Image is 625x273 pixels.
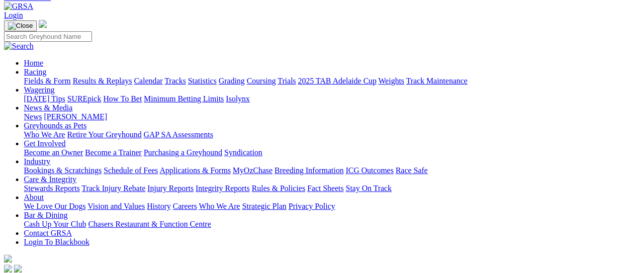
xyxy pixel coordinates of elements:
a: Bookings & Scratchings [24,166,101,175]
a: Track Injury Rebate [82,184,145,192]
a: Get Involved [24,139,66,148]
a: 2025 TAB Adelaide Cup [298,77,376,85]
div: Care & Integrity [24,184,621,193]
div: News & Media [24,112,621,121]
a: News [24,112,42,121]
div: Greyhounds as Pets [24,130,621,139]
a: Injury Reports [147,184,193,192]
a: How To Bet [103,94,142,103]
a: Who We Are [199,202,240,210]
a: SUREpick [67,94,101,103]
a: Vision and Values [88,202,145,210]
a: [PERSON_NAME] [44,112,107,121]
a: Syndication [224,148,262,157]
a: Cash Up Your Club [24,220,86,228]
a: Privacy Policy [288,202,335,210]
button: Toggle navigation [4,20,37,31]
a: Trials [277,77,296,85]
a: News & Media [24,103,73,112]
a: Become a Trainer [85,148,142,157]
img: GRSA [4,2,33,11]
a: Rules & Policies [252,184,305,192]
a: ICG Outcomes [346,166,393,175]
a: Login To Blackbook [24,238,89,246]
a: Stay On Track [346,184,391,192]
a: Greyhounds as Pets [24,121,87,130]
div: About [24,202,621,211]
a: Industry [24,157,50,166]
a: Login [4,11,23,19]
a: Careers [173,202,197,210]
a: Retire Your Greyhound [67,130,142,139]
a: History [147,202,171,210]
div: Wagering [24,94,621,103]
a: Track Maintenance [406,77,467,85]
a: Tracks [165,77,186,85]
div: Bar & Dining [24,220,621,229]
a: Coursing [247,77,276,85]
div: Get Involved [24,148,621,157]
a: Race Safe [395,166,427,175]
a: Chasers Restaurant & Function Centre [88,220,211,228]
a: GAP SA Assessments [144,130,213,139]
a: Weights [378,77,404,85]
a: Breeding Information [274,166,344,175]
a: Schedule of Fees [103,166,158,175]
a: Fact Sheets [307,184,344,192]
a: Grading [219,77,245,85]
img: logo-grsa-white.png [4,255,12,263]
img: Close [8,22,33,30]
a: Strategic Plan [242,202,286,210]
a: Statistics [188,77,217,85]
a: Calendar [134,77,163,85]
div: Industry [24,166,621,175]
a: Care & Integrity [24,175,77,183]
a: Integrity Reports [195,184,250,192]
a: Bar & Dining [24,211,68,219]
div: Racing [24,77,621,86]
a: Who We Are [24,130,65,139]
a: Contact GRSA [24,229,72,237]
img: facebook.svg [4,265,12,273]
a: About [24,193,44,201]
a: Home [24,59,43,67]
a: Become an Owner [24,148,83,157]
a: Purchasing a Greyhound [144,148,222,157]
img: logo-grsa-white.png [39,20,47,28]
a: Isolynx [226,94,250,103]
img: Search [4,42,34,51]
a: Stewards Reports [24,184,80,192]
a: Fields & Form [24,77,71,85]
a: [DATE] Tips [24,94,65,103]
a: We Love Our Dogs [24,202,86,210]
input: Search [4,31,92,42]
a: Results & Replays [73,77,132,85]
a: Applications & Forms [160,166,231,175]
a: Wagering [24,86,55,94]
a: Racing [24,68,46,76]
a: Minimum Betting Limits [144,94,224,103]
a: MyOzChase [233,166,272,175]
img: twitter.svg [14,265,22,273]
